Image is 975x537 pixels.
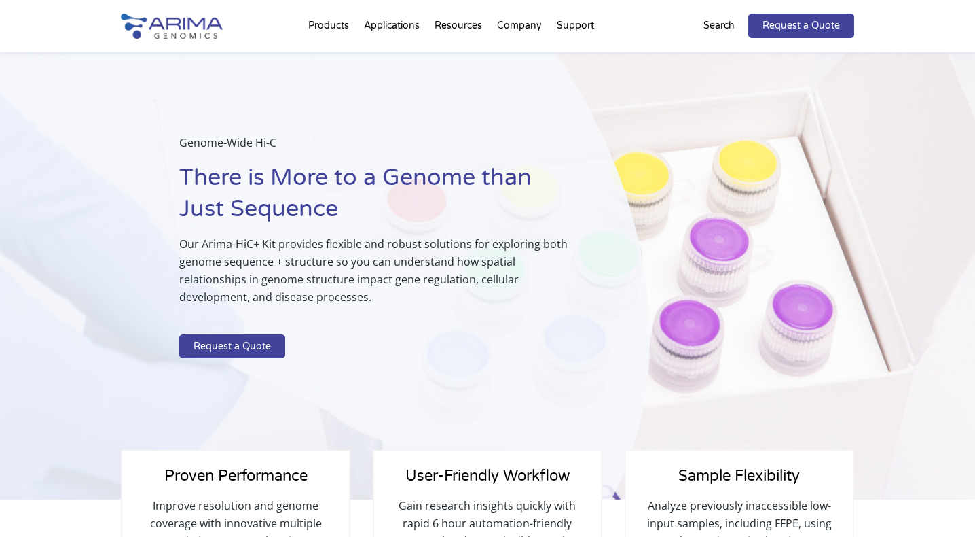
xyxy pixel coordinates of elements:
[179,134,582,162] p: Genome-Wide Hi-C
[179,162,582,235] h1: There is More to a Genome than Just Sequence
[703,17,735,35] p: Search
[164,467,308,485] span: Proven Performance
[179,235,582,317] p: Our Arima-HiC+ Kit provides flexible and robust solutions for exploring both genome sequence + st...
[405,467,570,485] span: User-Friendly Workflow
[121,14,223,39] img: Arima-Genomics-logo
[748,14,854,38] a: Request a Quote
[179,334,285,359] a: Request a Quote
[678,467,800,485] span: Sample Flexibility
